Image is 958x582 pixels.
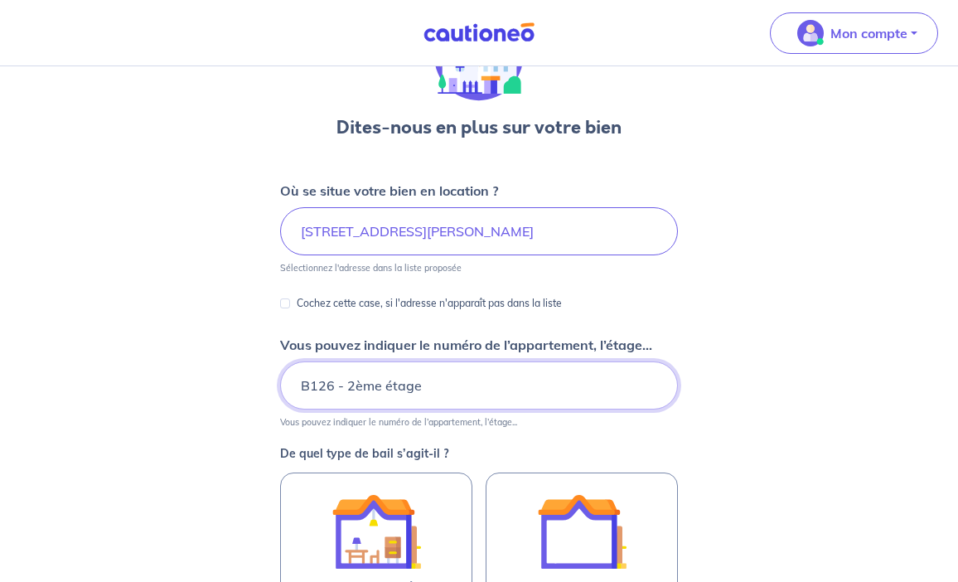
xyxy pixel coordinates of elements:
[336,114,622,141] h3: Dites-nous en plus sur votre bien
[280,416,517,428] p: Vous pouvez indiquer le numéro de l’appartement, l’étage...
[297,293,562,313] p: Cochez cette case, si l'adresse n'apparaît pas dans la liste
[417,22,541,43] img: Cautioneo
[280,361,678,410] input: Appartement 2
[280,181,498,201] p: Où se situe votre bien en location ?
[830,23,907,43] p: Mon compte
[280,335,652,355] p: Vous pouvez indiquer le numéro de l’appartement, l’étage...
[280,207,678,255] input: 2 rue de paris, 59000 lille
[797,20,824,46] img: illu_account_valid_menu.svg
[331,487,421,576] img: illu_furnished_lease.svg
[280,262,462,274] p: Sélectionnez l'adresse dans la liste proposée
[537,487,627,576] img: illu_empty_lease.svg
[280,448,678,459] p: De quel type de bail s’agit-il ?
[770,12,938,54] button: illu_account_valid_menu.svgMon compte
